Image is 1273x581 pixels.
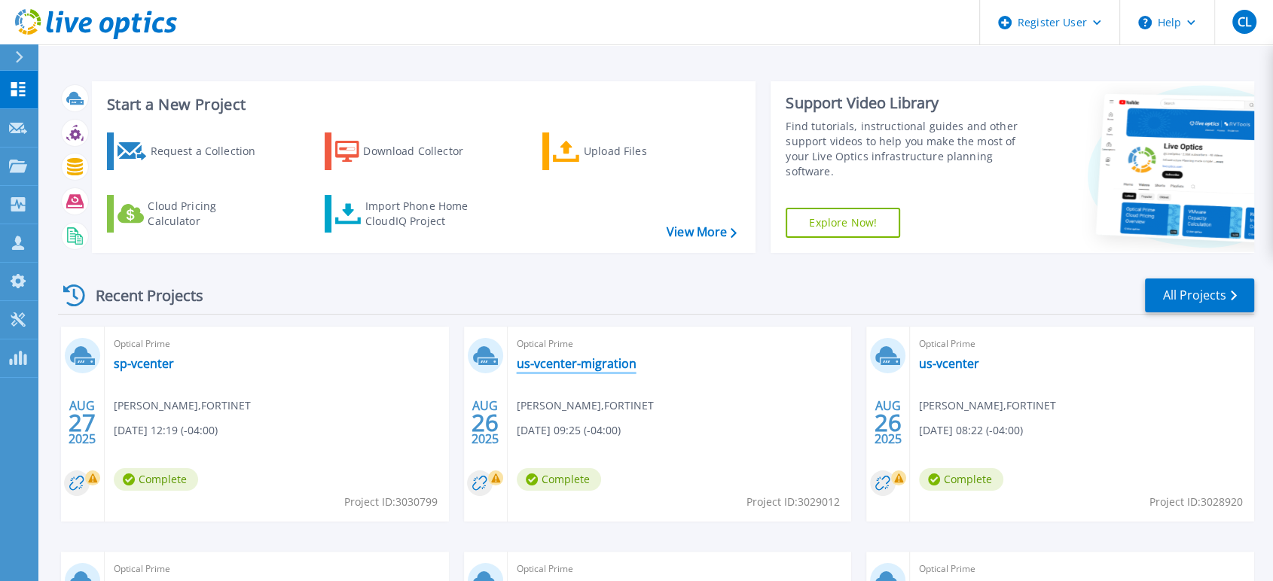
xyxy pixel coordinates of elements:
[517,561,843,577] span: Optical Prime
[107,132,275,170] a: Request a Collection
[114,422,218,439] span: [DATE] 12:19 (-04:00)
[919,397,1056,414] span: [PERSON_NAME] , FORTINET
[786,208,900,238] a: Explore Now!
[667,225,737,239] a: View More
[150,136,270,166] div: Request a Collection
[114,561,440,577] span: Optical Prime
[874,395,902,450] div: AUG 2025
[919,422,1023,439] span: [DATE] 08:22 (-04:00)
[325,132,493,170] a: Download Collector
[746,494,840,510] span: Project ID: 3029012
[58,277,224,314] div: Recent Projects
[919,336,1245,352] span: Optical Prime
[517,356,636,371] a: us-vcenter-migration
[148,199,268,229] div: Cloud Pricing Calculator
[1149,494,1243,510] span: Project ID: 3028920
[344,494,438,510] span: Project ID: 3030799
[114,356,174,371] a: sp-vcenter
[919,468,1003,491] span: Complete
[107,96,736,113] h3: Start a New Project
[542,132,710,170] a: Upload Files
[584,136,704,166] div: Upload Files
[786,93,1030,113] div: Support Video Library
[517,422,621,439] span: [DATE] 09:25 (-04:00)
[363,136,484,166] div: Download Collector
[69,416,96,429] span: 27
[472,416,499,429] span: 26
[517,336,843,352] span: Optical Prime
[114,336,440,352] span: Optical Prime
[786,119,1030,179] div: Find tutorials, instructional guides and other support videos to help you make the most of your L...
[1237,16,1250,28] span: CL
[919,561,1245,577] span: Optical Prime
[68,395,96,450] div: AUG 2025
[1145,278,1254,312] a: All Projects
[114,397,251,414] span: [PERSON_NAME] , FORTINET
[517,397,654,414] span: [PERSON_NAME] , FORTINET
[107,195,275,233] a: Cloud Pricing Calculator
[471,395,499,450] div: AUG 2025
[875,416,902,429] span: 26
[365,199,483,229] div: Import Phone Home CloudIQ Project
[114,468,198,491] span: Complete
[517,468,601,491] span: Complete
[919,356,979,371] a: us-vcenter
